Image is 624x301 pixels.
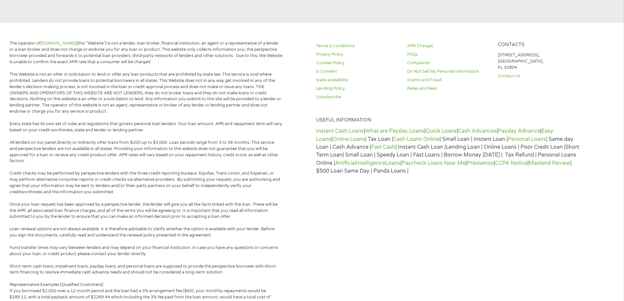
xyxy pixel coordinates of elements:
[316,127,581,175] p: | | | | | | | Tax Loan | | Small Loan | Instant Loan | | Same day Loan | Cash Advance | | Instant...
[407,77,490,83] a: Scams and Fraud
[316,43,399,49] a: Terms & Conditions
[407,51,490,58] a: FAQs
[508,136,546,142] a: Personal Loans
[41,41,76,46] a: [DOMAIN_NAME]
[371,144,395,150] a: Fast Cash
[9,121,283,133] p: Every state has its own set of rules and regulations that govern personal loan lenders. Your loan...
[356,160,385,166] a: Intelligence
[9,201,283,220] p: Once your loan request has been approved by a perspective lender, the lender will give you all th...
[498,73,581,79] a: Contact Us
[9,71,283,115] p: This Website is not an offer or solicitation to lend or offer any loan products that are prohibit...
[316,51,399,58] a: Privacy Policy
[498,42,581,48] h4: Contacts
[316,68,399,75] a: E-Consent
[385,160,400,166] a: Loans
[316,117,581,123] h4: Useful Information
[425,128,457,134] a: Quick Loans
[393,136,440,142] a: Cash Loans Online
[9,226,283,238] p: Loan renewal options are not always available. It is therefore advisable to clarify whether the o...
[316,60,399,66] a: Cookies Policy
[407,60,490,66] a: Complaints
[529,160,570,166] a: Maxlend Review
[9,40,283,65] p: The operator of (this “Website”) is not a lender, loan broker, financial institution, an agent or...
[316,128,553,142] a: Easy Loans
[495,160,527,166] a: CCPA Notice
[332,136,365,142] a: Online Loans
[498,52,581,71] p: [STREET_ADDRESS], [GEOGRAPHIC_DATA], FL 32804.
[458,128,497,134] a: Cash Advances
[316,85,399,92] a: Lending Policy
[407,68,490,75] a: Do Not Sell My Personal Information
[402,160,465,166] a: Paycheck Loans Near Me
[335,160,356,166] a: Artificial
[498,128,540,134] a: Payday Advance
[407,85,490,92] a: Rates and Fees
[316,128,364,134] a: Instant Cash Loans
[9,140,283,164] p: All lenders on our panel directly or indirectly offer loans from $200 up to $3,000. Loan periods ...
[9,263,283,276] p: Short-term cash loans, instalment loans, payday loans, and personal loans are supposed to provide...
[9,245,283,257] p: Fund transfer times may vary between lenders and may depend on your financial institution. In cas...
[316,94,399,100] a: Unsubscribe
[9,170,283,195] p: Credit checks may be performed by perspective lenders with the three credit reporting bureaus: Eq...
[316,77,399,83] a: state-availability
[365,128,424,134] a: What are Payday Loans
[407,43,490,49] a: APR Charges
[467,160,494,166] a: Préstamos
